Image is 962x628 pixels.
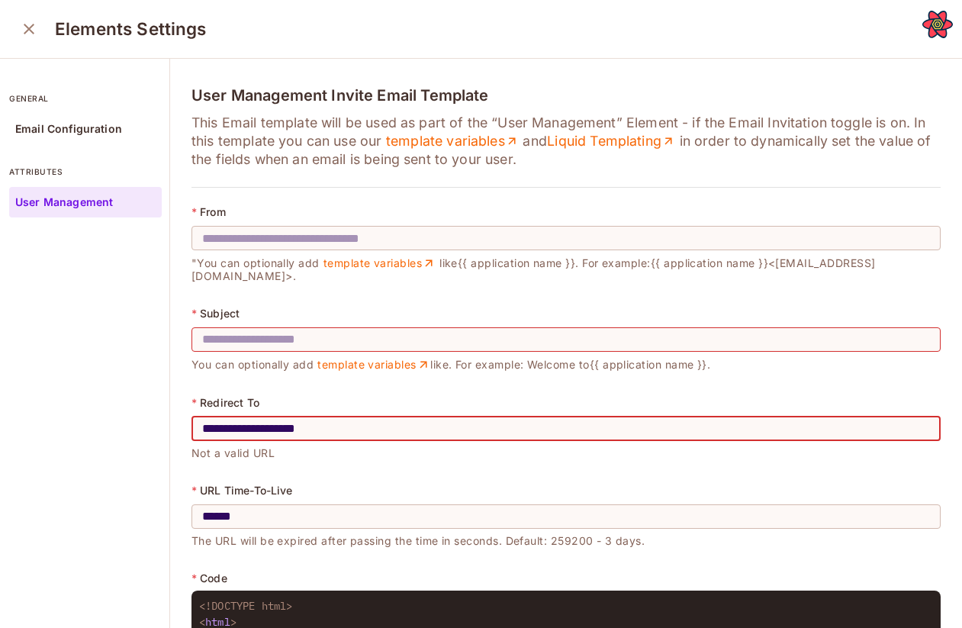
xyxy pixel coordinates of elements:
p: User Management [15,196,113,208]
a: template variables [323,256,436,270]
p: general [9,92,162,105]
p: From [200,206,226,218]
h3: Elements Settings [55,18,207,40]
p: attributes [9,166,162,178]
p: Redirect To [200,397,259,409]
p: Email Configuration [15,123,122,135]
span: You can optionally add like. For example: Welcome to {{ application name }} . [191,358,710,371]
a: Liquid Templating [547,132,676,150]
p: Code [200,572,227,585]
button: close [14,14,44,44]
a: template variables [386,132,520,150]
p: URL Time-To-Live [200,485,292,497]
a: template variables [317,358,430,372]
p: The URL will be expired after passing the time in seconds. Default: 259200 - 3 days. [191,529,941,547]
p: This Email template will be used as part of the “User Management” Element - if the Email Invitati... [191,114,941,169]
button: Open React Query Devtools [922,9,953,40]
h4: User Management Invite Email Template [191,86,941,105]
p: Not a valid URL [191,441,941,459]
p: Subject [200,308,240,320]
span: "You can optionally add like {{ application name }} . For example: {{ application name }} <[EMAIL... [191,256,876,282]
